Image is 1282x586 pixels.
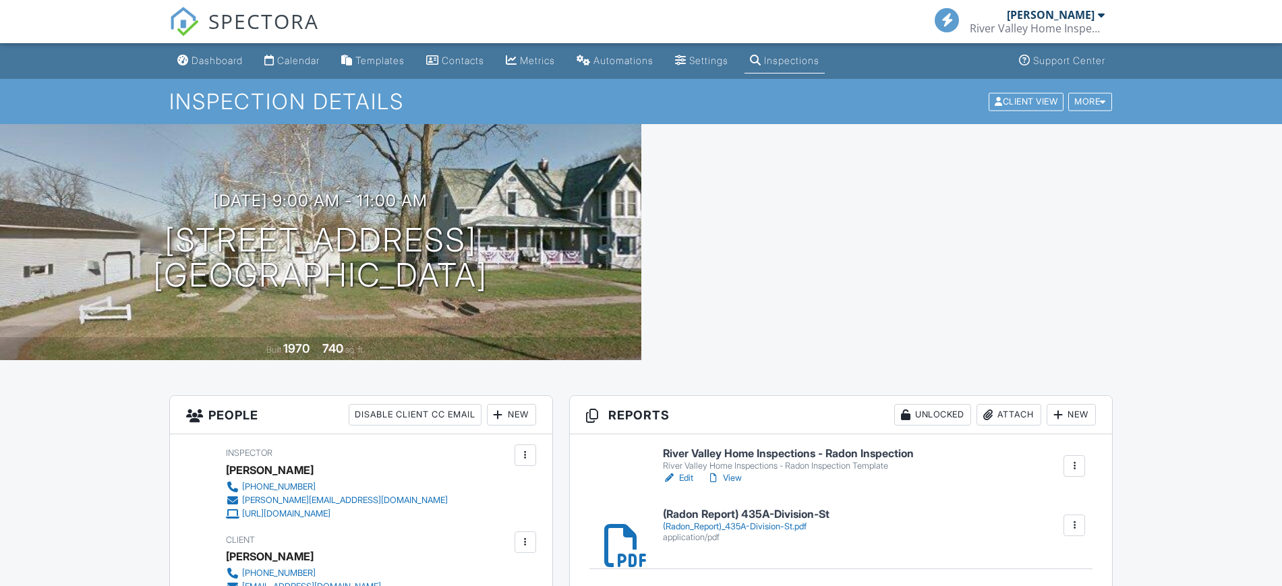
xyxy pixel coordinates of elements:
div: River Valley Home Inspections - Radon Inspection Template [663,461,914,471]
div: Calendar [277,55,320,66]
span: Client [226,535,255,545]
a: Templates [336,49,410,74]
span: SPECTORA [208,7,319,35]
div: 1970 [283,341,310,355]
div: application/pdf [663,532,829,543]
div: (Radon_Report)_435A-Division-St.pdf [663,521,829,532]
a: River Valley Home Inspections - Radon Inspection River Valley Home Inspections - Radon Inspection... [663,448,914,471]
div: Support Center [1033,55,1105,66]
div: [PHONE_NUMBER] [242,568,316,579]
h1: Inspection Details [169,90,1113,113]
a: Client View [987,96,1067,106]
a: [URL][DOMAIN_NAME] [226,507,448,521]
span: Built [266,345,281,355]
div: Unlocked [894,404,971,426]
a: Contacts [421,49,490,74]
a: SPECTORA [169,18,319,47]
a: Calendar [259,49,325,74]
div: 740 [322,341,343,355]
div: Disable Client CC Email [349,404,482,426]
h1: [STREET_ADDRESS] [GEOGRAPHIC_DATA] [153,223,488,294]
div: River Valley Home Inspections [970,22,1105,35]
a: Automations (Basic) [571,49,659,74]
div: [PHONE_NUMBER] [242,481,316,492]
a: Dashboard [172,49,248,74]
div: Client View [989,92,1064,111]
a: View [707,471,742,485]
div: [PERSON_NAME][EMAIL_ADDRESS][DOMAIN_NAME] [242,495,448,506]
div: [URL][DOMAIN_NAME] [242,508,330,519]
a: [PHONE_NUMBER] [226,566,381,580]
div: [PERSON_NAME] [1007,8,1095,22]
div: More [1068,92,1112,111]
img: The Best Home Inspection Software - Spectora [169,7,199,36]
div: [PERSON_NAME] [226,460,314,480]
div: New [1047,404,1096,426]
div: Metrics [520,55,555,66]
div: Inspections [764,55,819,66]
a: [PERSON_NAME][EMAIL_ADDRESS][DOMAIN_NAME] [226,494,448,507]
a: (Radon Report) 435A-Division-St (Radon_Report)_435A-Division-St.pdf application/pdf [663,508,829,543]
h6: River Valley Home Inspections - Radon Inspection [663,448,914,460]
div: Settings [689,55,728,66]
a: Support Center [1014,49,1111,74]
span: sq. ft. [345,345,364,355]
div: [PERSON_NAME] [226,546,314,566]
a: Inspections [745,49,825,74]
h3: Reports [570,396,1113,434]
a: Edit [663,471,693,485]
h3: People [170,396,552,434]
a: Metrics [500,49,560,74]
a: Settings [670,49,734,74]
a: [PHONE_NUMBER] [226,480,448,494]
div: Automations [593,55,653,66]
h3: [DATE] 9:00 am - 11:00 am [213,192,428,210]
span: Inspector [226,448,272,458]
div: New [487,404,536,426]
div: Templates [355,55,405,66]
div: Contacts [442,55,484,66]
h6: (Radon Report) 435A-Division-St [663,508,829,521]
div: Attach [977,404,1041,426]
div: Dashboard [192,55,243,66]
